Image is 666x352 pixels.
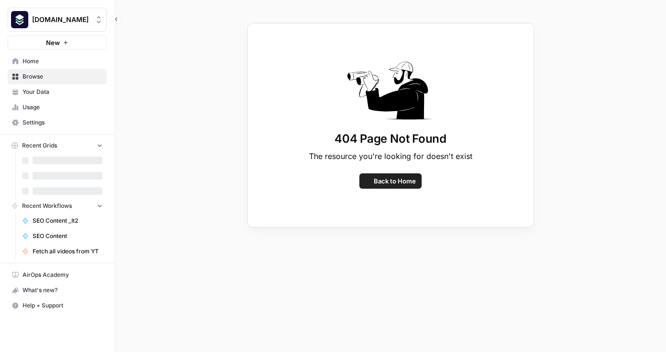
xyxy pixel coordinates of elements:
[8,138,107,153] button: Recent Grids
[8,69,107,84] a: Browse
[23,103,103,112] span: Usage
[23,57,103,66] span: Home
[23,118,103,127] span: Settings
[359,173,422,189] a: Back to Home
[8,199,107,213] button: Recent Workflows
[11,11,28,28] img: Platformengineering.org Logo
[8,35,107,50] button: New
[33,247,103,256] span: Fetch all videos from YT
[8,115,107,130] a: Settings
[23,271,103,279] span: AirOps Academy
[8,283,106,297] div: What's new?
[8,8,107,32] button: Workspace: Platformengineering.org
[18,228,107,244] a: SEO Content
[23,301,103,310] span: Help + Support
[8,84,107,100] a: Your Data
[18,244,107,259] a: Fetch all videos from YT
[8,267,107,283] a: AirOps Academy
[32,15,90,24] span: [DOMAIN_NAME]
[18,213,107,228] a: SEO Content _It2
[8,283,107,298] button: What's new?
[33,232,103,240] span: SEO Content
[8,100,107,115] a: Usage
[334,131,447,147] h1: 404 Page Not Found
[22,141,57,150] span: Recent Grids
[23,88,103,96] span: Your Data
[8,54,107,69] a: Home
[374,176,416,186] span: Back to Home
[46,38,60,47] span: New
[22,202,72,210] span: Recent Workflows
[309,150,472,162] p: The resource you're looking for doesn't exist
[33,216,103,225] span: SEO Content _It2
[8,298,107,313] button: Help + Support
[23,72,103,81] span: Browse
